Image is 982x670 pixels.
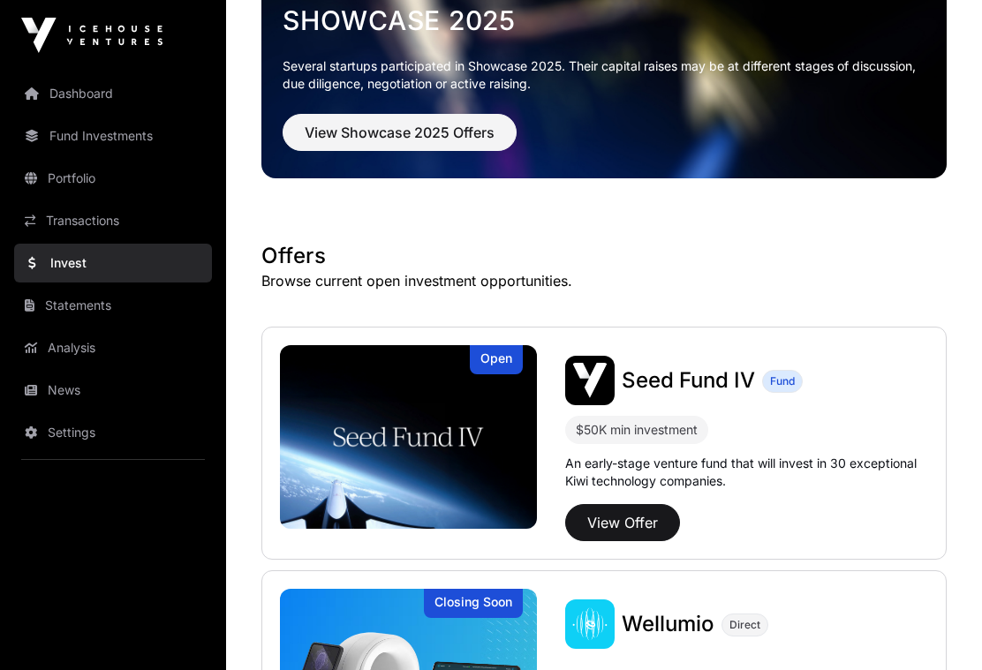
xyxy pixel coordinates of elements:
[565,455,928,490] p: An early-stage venture fund that will invest in 30 exceptional Kiwi technology companies.
[14,413,212,452] a: Settings
[14,328,212,367] a: Analysis
[261,242,947,270] h1: Offers
[622,610,714,638] a: Wellumio
[622,366,755,395] a: Seed Fund IV
[283,132,517,149] a: View Showcase 2025 Offers
[576,419,698,440] div: $50K min investment
[14,159,212,198] a: Portfolio
[622,367,755,393] span: Seed Fund IV
[14,117,212,155] a: Fund Investments
[565,356,615,405] img: Seed Fund IV
[280,345,537,529] a: Seed Fund IVOpen
[770,374,795,388] span: Fund
[283,57,925,93] p: Several startups participated in Showcase 2025. Their capital raises may be at different stages o...
[14,244,212,282] a: Invest
[470,345,523,374] div: Open
[14,74,212,113] a: Dashboard
[21,18,162,53] img: Icehouse Ventures Logo
[280,345,537,529] img: Seed Fund IV
[305,122,495,143] span: View Showcase 2025 Offers
[283,114,517,151] button: View Showcase 2025 Offers
[14,201,212,240] a: Transactions
[622,611,714,636] span: Wellumio
[424,589,523,618] div: Closing Soon
[729,618,760,632] span: Direct
[14,286,212,325] a: Statements
[565,416,708,444] div: $50K min investment
[283,4,925,36] a: Showcase 2025
[14,371,212,410] a: News
[894,585,982,670] iframe: Chat Widget
[261,270,947,291] p: Browse current open investment opportunities.
[565,504,680,541] button: View Offer
[565,599,615,649] img: Wellumio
